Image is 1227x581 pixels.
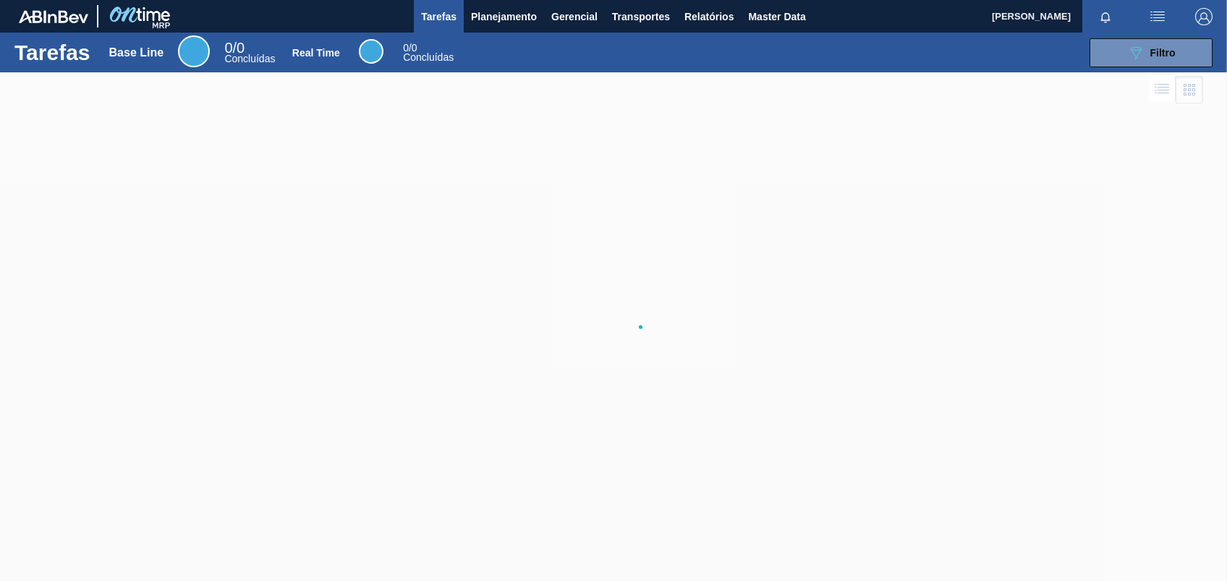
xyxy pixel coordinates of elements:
[178,35,210,67] div: Base Line
[1149,8,1166,25] img: userActions
[1150,47,1176,59] span: Filtro
[748,8,805,25] span: Master Data
[421,8,457,25] span: Tarefas
[359,39,383,64] div: Real Time
[403,43,454,62] div: Real Time
[14,44,90,61] h1: Tarefas
[224,53,275,64] span: Concluídas
[224,40,245,56] span: / 0
[1090,38,1213,67] button: Filtro
[551,8,598,25] span: Gerencial
[19,10,88,23] img: TNhmsLtSVTkK8tSr43FrP2fwEKptu5GPRR3wAAAABJRU5ErkJggg==
[109,46,164,59] div: Base Line
[292,47,340,59] div: Real Time
[403,51,454,63] span: Concluídas
[403,42,409,54] span: 0
[471,8,537,25] span: Planejamento
[684,8,734,25] span: Relatórios
[224,40,232,56] span: 0
[612,8,670,25] span: Transportes
[224,42,275,64] div: Base Line
[403,42,417,54] span: / 0
[1082,7,1129,27] button: Notificações
[1195,8,1213,25] img: Logout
